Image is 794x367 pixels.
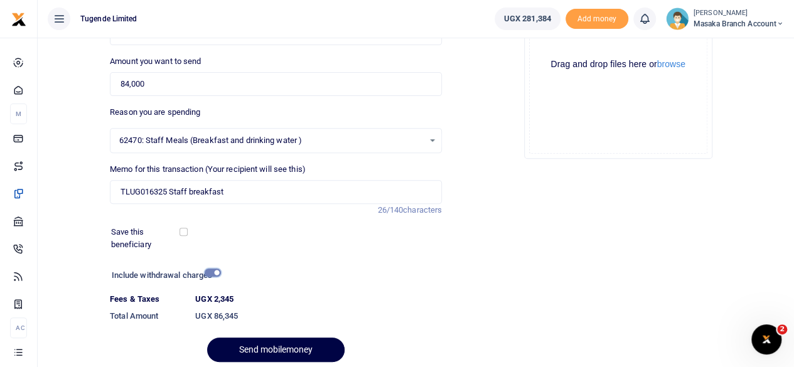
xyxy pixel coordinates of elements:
a: UGX 281,384 [495,8,561,30]
img: profile-user [666,8,689,30]
h6: UGX 86,345 [195,311,442,321]
a: profile-user [PERSON_NAME] Masaka Branch Account [666,8,784,30]
a: Add money [566,13,628,23]
h6: Include withdrawal charges [112,270,215,280]
span: 62470: Staff Meals (Breakfast and drinking water ) [119,134,424,147]
a: logo-small logo-large logo-large [11,14,26,23]
li: Ac [10,317,27,338]
span: Masaka Branch Account [694,18,784,29]
span: 26/140 [377,205,403,215]
button: browse [657,60,685,68]
label: UGX 2,345 [195,293,233,306]
small: [PERSON_NAME] [694,8,784,19]
label: Memo for this transaction (Your recipient will see this) [110,163,306,176]
label: Save this beneficiary [111,226,182,250]
img: logo-small [11,12,26,27]
li: Wallet ballance [490,8,566,30]
label: Amount you want to send [110,55,201,68]
button: Send mobilemoney [207,338,345,362]
dt: Fees & Taxes [105,293,190,306]
span: 2 [777,324,787,334]
li: Toup your wallet [566,9,628,29]
li: M [10,104,27,124]
div: Drag and drop files here or [530,58,707,70]
iframe: Intercom live chat [751,324,781,354]
span: UGX 281,384 [504,13,551,25]
input: Enter extra information [110,180,442,204]
h6: Total Amount [110,311,185,321]
label: Reason you are spending [110,106,200,119]
input: UGX [110,72,442,96]
span: Tugende Limited [75,13,142,24]
span: Add money [566,9,628,29]
span: characters [403,205,442,215]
